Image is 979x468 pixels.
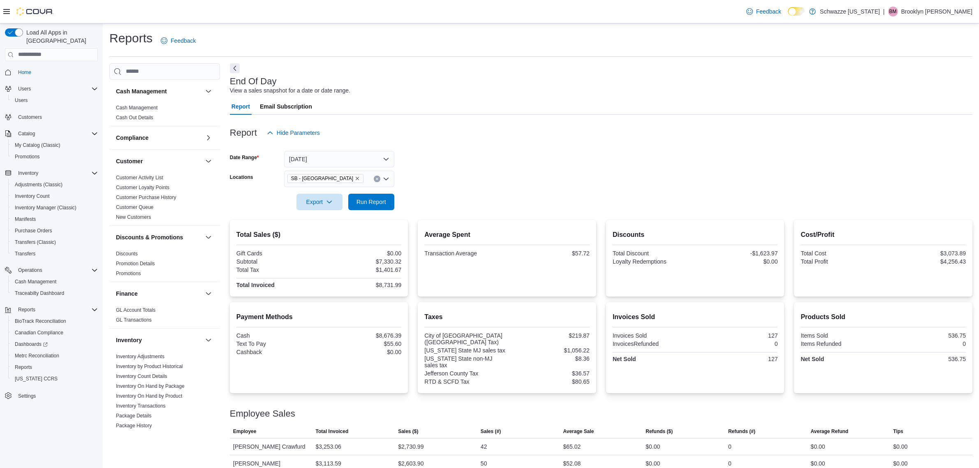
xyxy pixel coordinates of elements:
[116,317,152,323] span: GL Transactions
[481,428,501,435] span: Sales (#)
[204,133,213,143] button: Compliance
[883,7,885,16] p: |
[236,312,402,322] h2: Payment Methods
[8,276,101,287] button: Cash Management
[8,151,101,162] button: Promotions
[15,352,59,359] span: Metrc Reconciliation
[116,157,202,165] button: Customer
[885,356,966,362] div: 536.75
[230,86,350,95] div: View a sales snapshot for a date or date range.
[15,204,76,211] span: Inventory Manager (Classic)
[728,442,731,452] div: 0
[15,391,39,401] a: Settings
[8,287,101,299] button: Traceabilty Dashboard
[264,125,323,141] button: Hide Parameters
[15,318,66,324] span: BioTrack Reconciliation
[18,267,42,273] span: Operations
[230,128,257,138] h3: Report
[15,142,60,148] span: My Catalog (Classic)
[2,389,101,401] button: Settings
[509,370,590,377] div: $36.57
[646,442,660,452] div: $0.00
[15,84,98,94] span: Users
[230,154,259,161] label: Date Range
[116,115,153,120] a: Cash Out Details
[15,129,38,139] button: Catalog
[889,7,897,16] span: BM
[321,258,402,265] div: $7,330.32
[12,316,69,326] a: BioTrack Reconciliation
[12,95,98,105] span: Users
[383,176,389,182] button: Open list of options
[15,216,36,222] span: Manifests
[15,129,98,139] span: Catalog
[116,353,164,360] span: Inventory Adjustments
[8,202,101,213] button: Inventory Manager (Classic)
[15,239,56,246] span: Transfers (Classic)
[204,335,213,345] button: Inventory
[613,341,694,347] div: InvoicesRefunded
[116,233,202,241] button: Discounts & Promotions
[15,168,42,178] button: Inventory
[12,249,98,259] span: Transfers
[116,185,169,190] a: Customer Loyalty Points
[2,304,101,315] button: Reports
[236,332,317,339] div: Cash
[109,30,153,46] h1: Reports
[116,363,183,370] span: Inventory by Product Historical
[116,250,138,257] span: Discounts
[8,315,101,327] button: BioTrack Reconciliation
[2,128,101,139] button: Catalog
[697,332,778,339] div: 127
[116,354,164,359] a: Inventory Adjustments
[509,347,590,354] div: $1,056.22
[230,174,253,181] label: Locations
[12,374,98,384] span: Washington CCRS
[15,227,52,234] span: Purchase Orders
[728,428,755,435] span: Refunds (#)
[109,305,220,328] div: Finance
[15,181,62,188] span: Adjustments (Classic)
[315,428,348,435] span: Total Invoiced
[18,170,38,176] span: Inventory
[2,167,101,179] button: Inventory
[801,250,882,257] div: Total Cost
[348,194,394,210] button: Run Report
[116,87,167,95] h3: Cash Management
[171,37,196,45] span: Feedback
[116,233,183,241] h3: Discounts & Promotions
[12,203,98,213] span: Inventory Manager (Classic)
[321,332,402,339] div: $8,676.39
[12,180,66,190] a: Adjustments (Classic)
[321,266,402,273] div: $1,401.67
[8,139,101,151] button: My Catalog (Classic)
[284,151,394,167] button: [DATE]
[12,226,98,236] span: Purchase Orders
[613,258,694,265] div: Loyalty Redemptions
[116,175,163,181] a: Customer Activity List
[277,129,320,137] span: Hide Parameters
[788,7,805,16] input: Dark Mode
[613,332,694,339] div: Invoices Sold
[5,63,98,423] nav: Complex example
[398,442,424,452] div: $2,730.99
[8,338,101,350] a: Dashboards
[109,173,220,225] div: Customer
[15,112,98,122] span: Customers
[116,307,155,313] a: GL Account Totals
[15,375,58,382] span: [US_STATE] CCRS
[116,413,152,419] a: Package Details
[15,84,34,94] button: Users
[18,114,42,120] span: Customers
[613,312,778,322] h2: Invoices Sold
[12,288,67,298] a: Traceabilty Dashboard
[613,356,636,362] strong: Net Sold
[12,328,98,338] span: Canadian Compliance
[15,278,56,285] span: Cash Management
[260,98,312,115] span: Email Subscription
[15,290,64,297] span: Traceabilty Dashboard
[116,204,153,211] span: Customer Queue
[321,341,402,347] div: $55.60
